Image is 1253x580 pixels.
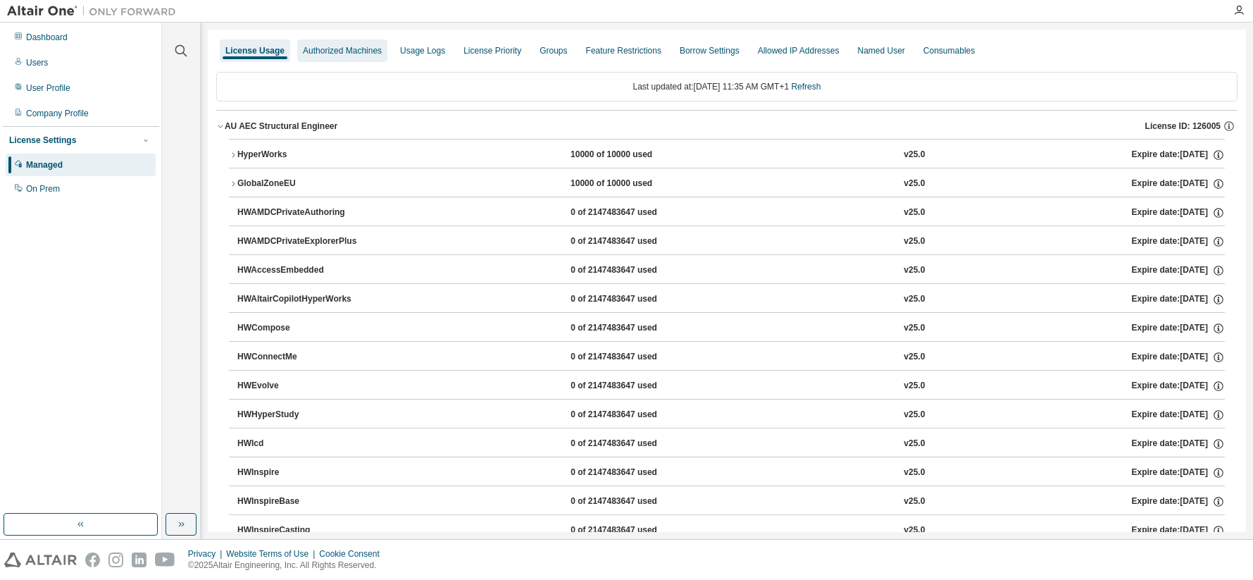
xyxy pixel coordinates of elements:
div: Expire date: [DATE] [1132,524,1225,537]
div: 10000 of 10000 used [571,178,697,190]
div: HWEvolve [237,380,364,393]
button: HWInspireCasting0 of 2147483647 usedv25.0Expire date:[DATE] [237,515,1225,546]
div: v25.0 [904,380,925,393]
div: Expire date: [DATE] [1132,206,1225,219]
div: HWAccessEmbedded [237,264,364,277]
button: HWEvolve0 of 2147483647 usedv25.0Expire date:[DATE] [237,371,1225,402]
button: AU AEC Structural EngineerLicense ID: 126005 [216,111,1238,142]
div: Privacy [188,548,226,560]
div: Usage Logs [400,45,445,56]
div: Expire date: [DATE] [1132,495,1225,508]
button: HWAltairCopilotHyperWorks0 of 2147483647 usedv25.0Expire date:[DATE] [237,284,1225,315]
button: HWInspireBase0 of 2147483647 usedv25.0Expire date:[DATE] [237,486,1225,517]
div: 0 of 2147483647 used [571,467,697,479]
div: v25.0 [904,264,925,277]
div: HWInspireCasting [237,524,364,537]
div: Allowed IP Addresses [758,45,840,56]
div: 0 of 2147483647 used [571,524,697,537]
div: HWAMDCPrivateAuthoring [237,206,364,219]
button: HWHyperStudy0 of 2147483647 usedv25.0Expire date:[DATE] [237,400,1225,431]
div: v25.0 [904,149,925,161]
img: facebook.svg [85,553,100,567]
div: 0 of 2147483647 used [571,322,697,335]
button: HWAMDCPrivateExplorerPlus0 of 2147483647 usedv25.0Expire date:[DATE] [237,226,1225,257]
div: Cookie Consent [319,548,387,560]
div: On Prem [26,183,60,195]
div: v25.0 [904,351,925,364]
div: HWInspire [237,467,364,479]
div: 0 of 2147483647 used [571,206,697,219]
div: Dashboard [26,32,68,43]
div: HWHyperStudy [237,409,364,421]
div: HWAltairCopilotHyperWorks [237,293,364,306]
div: v25.0 [904,293,925,306]
div: Expire date: [DATE] [1132,380,1225,393]
div: Managed [26,159,63,171]
span: License ID: 126005 [1145,121,1221,132]
div: Expire date: [DATE] [1132,322,1225,335]
p: © 2025 Altair Engineering, Inc. All Rights Reserved. [188,560,388,572]
div: GlobalZoneEU [237,178,364,190]
img: linkedin.svg [132,553,147,567]
a: Refresh [791,82,821,92]
div: License Priority [463,45,521,56]
div: 0 of 2147483647 used [571,293,697,306]
div: Authorized Machines [303,45,382,56]
div: Consumables [923,45,975,56]
div: Expire date: [DATE] [1132,235,1225,248]
img: altair_logo.svg [4,553,77,567]
div: v25.0 [904,524,925,537]
div: Website Terms of Use [226,548,319,560]
div: Expire date: [DATE] [1132,438,1225,450]
div: 0 of 2147483647 used [571,495,697,508]
div: Borrow Settings [680,45,740,56]
button: GlobalZoneEU10000 of 10000 usedv25.0Expire date:[DATE] [229,168,1225,199]
div: v25.0 [904,467,925,479]
div: v25.0 [904,206,925,219]
div: v25.0 [904,178,925,190]
div: Feature Restrictions [586,45,661,56]
div: HWAMDCPrivateExplorerPlus [237,235,364,248]
div: Expire date: [DATE] [1132,293,1225,306]
div: Expire date: [DATE] [1132,264,1225,277]
div: 0 of 2147483647 used [571,438,697,450]
div: License Usage [225,45,285,56]
div: AU AEC Structural Engineer [225,121,337,132]
button: HWConnectMe0 of 2147483647 usedv25.0Expire date:[DATE] [237,342,1225,373]
div: 0 of 2147483647 used [571,351,697,364]
div: Expire date: [DATE] [1132,149,1225,161]
div: HyperWorks [237,149,364,161]
div: v25.0 [904,495,925,508]
div: HWInspireBase [237,495,364,508]
button: HWIcd0 of 2147483647 usedv25.0Expire date:[DATE] [237,428,1225,459]
div: v25.0 [904,438,925,450]
div: Expire date: [DATE] [1132,409,1225,421]
div: 0 of 2147483647 used [571,235,697,248]
button: HWInspire0 of 2147483647 usedv25.0Expire date:[DATE] [237,457,1225,488]
div: 0 of 2147483647 used [571,380,697,393]
div: Expire date: [DATE] [1132,351,1225,364]
div: Users [26,57,48,68]
button: HyperWorks10000 of 10000 usedv25.0Expire date:[DATE] [229,140,1225,171]
div: Groups [540,45,567,56]
div: Expire date: [DATE] [1132,178,1225,190]
div: v25.0 [904,322,925,335]
button: HWAccessEmbedded0 of 2147483647 usedv25.0Expire date:[DATE] [237,255,1225,286]
div: Last updated at: [DATE] 11:35 AM GMT+1 [216,72,1238,101]
div: 0 of 2147483647 used [571,409,697,421]
div: 0 of 2147483647 used [571,264,697,277]
button: HWAMDCPrivateAuthoring0 of 2147483647 usedv25.0Expire date:[DATE] [237,197,1225,228]
div: 10000 of 10000 used [571,149,697,161]
div: HWConnectMe [237,351,364,364]
div: License Settings [9,135,76,146]
img: Altair One [7,4,183,18]
img: youtube.svg [155,553,175,567]
div: HWCompose [237,322,364,335]
img: instagram.svg [108,553,123,567]
div: Expire date: [DATE] [1132,467,1225,479]
button: HWCompose0 of 2147483647 usedv25.0Expire date:[DATE] [237,313,1225,344]
div: HWIcd [237,438,364,450]
div: Company Profile [26,108,89,119]
div: User Profile [26,82,70,94]
div: v25.0 [904,409,925,421]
